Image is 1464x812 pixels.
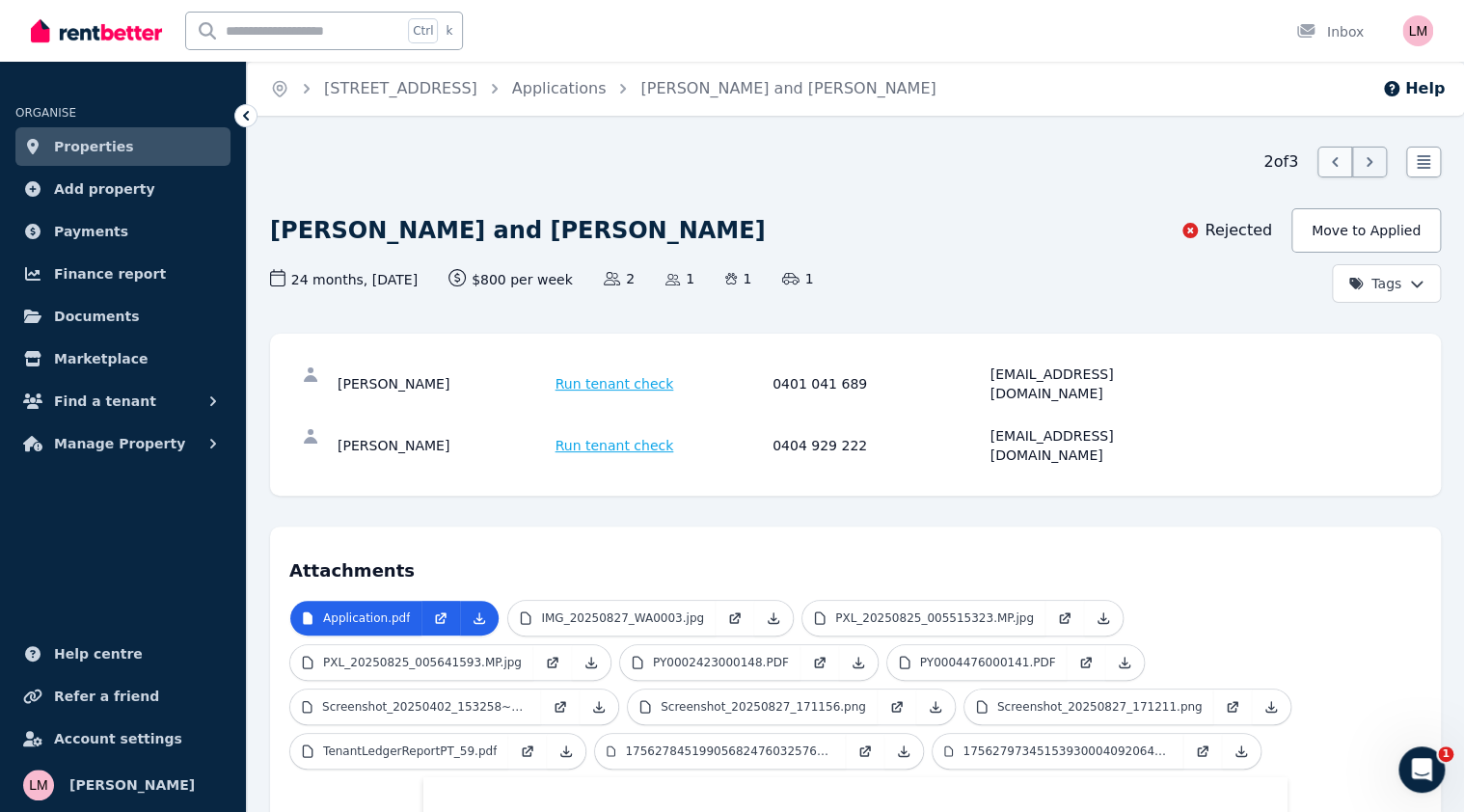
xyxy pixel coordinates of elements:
div: Rejected [1180,219,1272,242]
a: Open in new Tab [1213,690,1252,724]
a: Applications [512,79,607,97]
a: Open in new Tab [800,645,839,680]
span: 2 of 3 [1263,150,1298,174]
button: Tags [1332,264,1441,303]
span: 24 months , [DATE] [270,269,418,289]
a: Screenshot_20250827_171211.png [964,690,1214,724]
p: Screenshot_20250402_153258~3.png [322,699,529,715]
span: ORGANISE [15,106,76,120]
p: 17562784519905682476032576457887.jpg [625,744,834,759]
span: Properties [54,135,134,158]
a: Open in new Tab [1183,734,1222,769]
a: Marketplace [15,339,230,378]
span: Finance report [54,262,166,285]
a: Open in new Tab [1045,601,1084,636]
span: Help centre [54,642,143,665]
p: PXL_20250825_005641593.MP.jpg [323,655,522,670]
a: Download Attachment [572,645,610,680]
a: Open in new Tab [541,690,580,724]
span: $800 per week [448,269,573,289]
a: 17562784519905682476032576457887.jpg [595,734,846,769]
p: Application.pdf [323,610,410,626]
span: Documents [54,305,140,328]
span: Refer a friend [54,685,159,708]
a: IMG_20250827_WA0003.jpg [508,601,716,636]
a: Properties [15,127,230,166]
div: 0404 929 222 [773,426,985,465]
a: Download Attachment [1252,690,1290,724]
span: Ctrl [408,18,438,43]
a: Screenshot_20250827_171156.png [628,690,878,724]
a: [STREET_ADDRESS] [324,79,477,97]
a: Finance report [15,255,230,293]
a: Download Attachment [547,734,585,769]
button: Move to Applied [1291,208,1441,253]
p: Screenshot_20250827_171211.png [997,699,1203,715]
img: labibie moses [23,770,54,800]
p: IMG_20250827_WA0003.jpg [541,610,704,626]
a: Add property [15,170,230,208]
span: Manage Property [54,432,185,455]
span: Tags [1348,274,1401,293]
a: Application.pdf [290,601,421,636]
a: Open in new Tab [1067,645,1105,680]
a: Open in new Tab [533,645,572,680]
iframe: Intercom live chat [1398,746,1445,793]
span: 1 [1438,746,1453,762]
a: Documents [15,297,230,336]
img: RentBetter [31,16,162,45]
a: Download Attachment [916,690,955,724]
a: Download Attachment [580,690,618,724]
a: Payments [15,212,230,251]
span: Run tenant check [556,436,674,455]
a: [PERSON_NAME] and [PERSON_NAME] [640,79,935,97]
span: k [446,23,452,39]
a: PXL_20250825_005641593.MP.jpg [290,645,533,680]
a: PY0004476000141.PDF [887,645,1068,680]
h1: [PERSON_NAME] and [PERSON_NAME] [270,215,765,246]
a: Download Attachment [460,601,499,636]
a: Open in new Tab [846,734,884,769]
a: TenantLedgerReportPT_59.pdf [290,734,508,769]
p: TenantLedgerReportPT_59.pdf [323,744,497,759]
button: Help [1382,77,1445,100]
a: 17562797345153930004092064585127.jpg [933,734,1183,769]
a: Open in new Tab [878,690,916,724]
a: Open in new Tab [716,601,754,636]
span: 2 [604,269,635,288]
span: Add property [54,177,155,201]
span: Payments [54,220,128,243]
button: Manage Property [15,424,230,463]
img: labibie moses [1402,15,1433,46]
a: Download Attachment [839,645,878,680]
p: PY0004476000141.PDF [920,655,1056,670]
h4: Attachments [289,546,1422,584]
a: Download Attachment [754,601,793,636]
p: Screenshot_20250827_171156.png [661,699,866,715]
div: 0401 041 689 [773,365,985,403]
div: [EMAIL_ADDRESS][DOMAIN_NAME] [990,426,1203,465]
a: PY0002423000148.PDF [620,645,800,680]
nav: Breadcrumb [247,62,959,116]
a: Open in new Tab [421,601,460,636]
p: PY0002423000148.PDF [653,655,789,670]
a: Download Attachment [1222,734,1261,769]
a: Account settings [15,719,230,758]
a: Download Attachment [884,734,923,769]
a: PXL_20250825_005515323.MP.jpg [802,601,1045,636]
span: Run tenant check [556,374,674,393]
span: [PERSON_NAME] [69,773,195,797]
a: Screenshot_20250402_153258~3.png [290,690,541,724]
p: 17562797345153930004092064585127.jpg [962,744,1172,759]
div: [PERSON_NAME] [338,365,550,403]
a: Download Attachment [1105,645,1144,680]
span: Find a tenant [54,390,156,413]
div: Inbox [1296,22,1364,41]
span: Marketplace [54,347,148,370]
a: Open in new Tab [508,734,547,769]
span: Account settings [54,727,182,750]
a: Refer a friend [15,677,230,716]
div: [EMAIL_ADDRESS][DOMAIN_NAME] [990,365,1203,403]
span: 1 [725,269,751,288]
a: Download Attachment [1084,601,1123,636]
